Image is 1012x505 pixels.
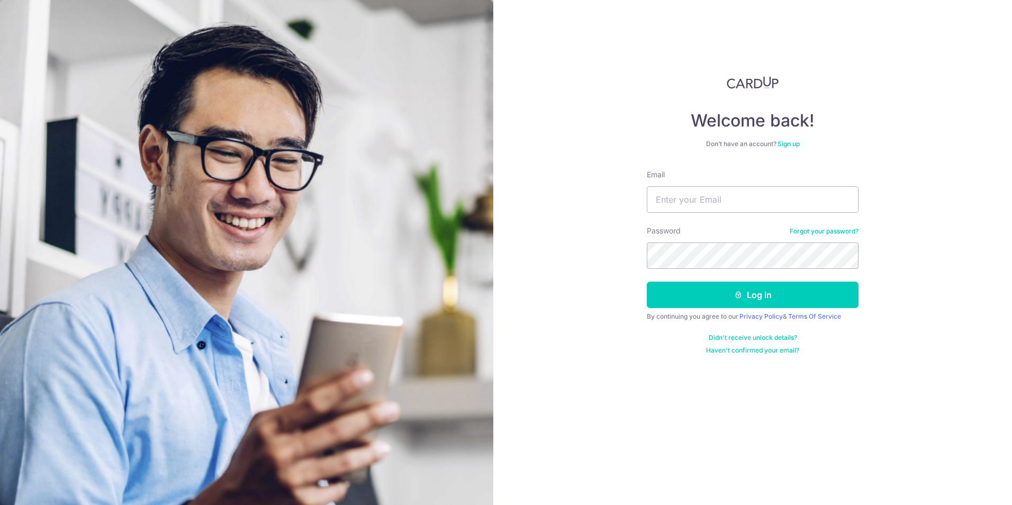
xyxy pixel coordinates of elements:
button: Log in [647,282,859,308]
div: Don’t have an account? [647,140,859,148]
a: Haven't confirmed your email? [706,346,799,355]
a: Didn't receive unlock details? [709,333,797,342]
a: Terms Of Service [788,312,841,320]
h4: Welcome back! [647,110,859,131]
label: Password [647,226,681,236]
label: Email [647,169,665,180]
div: By continuing you agree to our & [647,312,859,321]
img: CardUp Logo [727,76,779,89]
input: Enter your Email [647,186,859,213]
a: Sign up [778,140,800,148]
a: Forgot your password? [790,227,859,236]
a: Privacy Policy [739,312,783,320]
